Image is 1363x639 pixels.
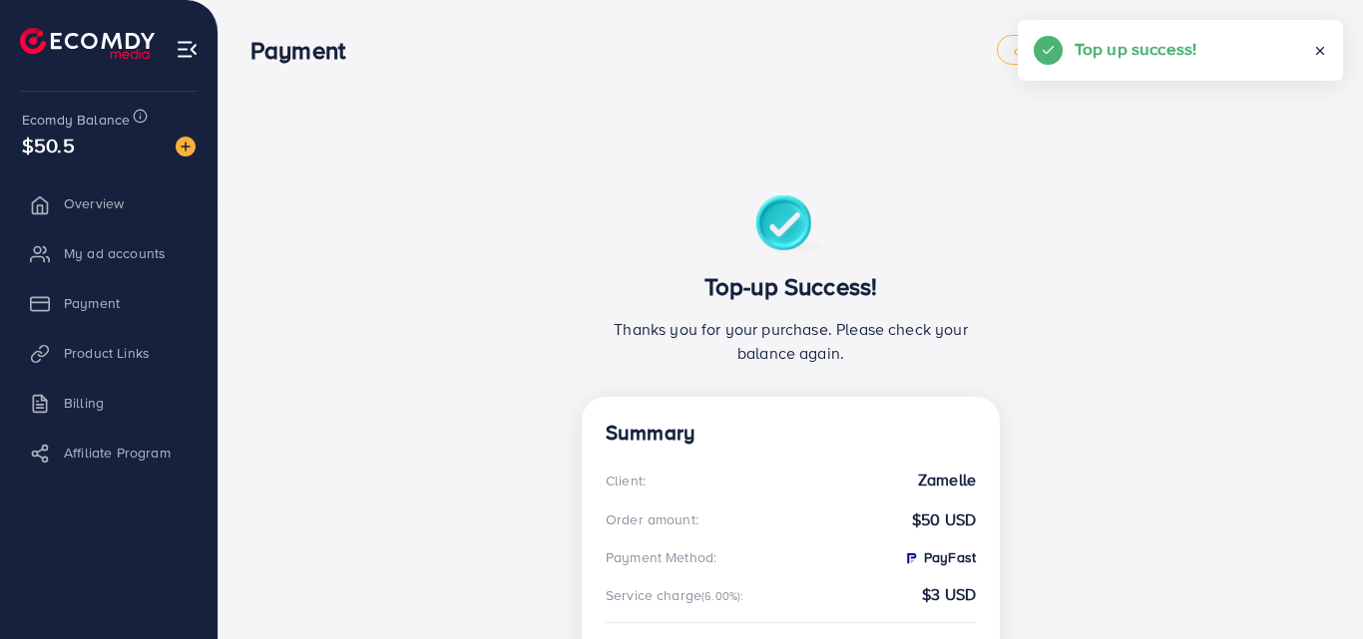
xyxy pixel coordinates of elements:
[997,35,1164,65] a: adreach_new_package
[606,585,750,605] div: Service charge
[250,36,361,65] h3: Payment
[176,137,196,157] img: image
[176,38,199,61] img: menu
[918,469,976,491] strong: Zamelle
[912,508,976,531] strong: $50 USD
[606,509,698,529] div: Order amount:
[1075,36,1196,62] h5: Top up success!
[606,317,976,365] p: Thanks you for your purchase. Please check your balance again.
[606,421,976,446] h4: Summary
[606,272,976,301] h3: Top-up Success!
[22,110,130,130] span: Ecomdy Balance
[606,547,716,567] div: Payment Method:
[1014,44,1147,57] span: adreach_new_package
[903,550,919,566] img: PayFast
[903,547,976,567] strong: PayFast
[22,131,75,160] span: $50.5
[922,583,976,606] strong: $3 USD
[606,471,646,490] div: Client:
[755,195,826,256] img: success
[20,28,155,59] img: logo
[701,588,743,604] small: (6.00%):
